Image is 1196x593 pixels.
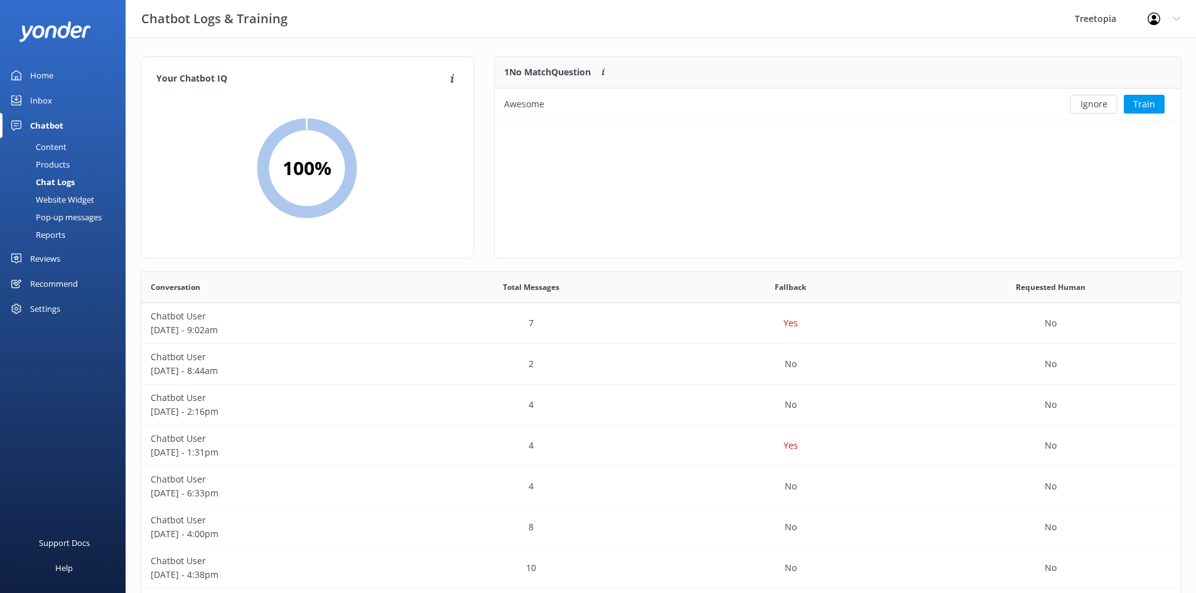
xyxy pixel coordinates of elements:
div: Settings [30,296,60,321]
div: Support Docs [39,530,90,555]
span: Requested Human [1016,281,1086,293]
p: [DATE] - 4:00pm [151,527,392,541]
p: 7 [529,316,534,330]
div: row [141,548,1180,589]
p: 4 [529,398,534,412]
button: Train [1124,95,1165,114]
p: No [785,520,797,534]
div: Recommend [30,271,78,296]
span: Fallback [775,281,806,293]
div: row [141,425,1180,466]
p: Chatbot User [151,350,392,364]
div: Reviews [30,246,60,271]
div: Home [30,63,53,88]
p: [DATE] - 1:31pm [151,446,392,459]
p: No [1045,357,1057,371]
p: [DATE] - 8:44am [151,364,392,378]
a: Website Widget [8,191,126,208]
p: No [1045,561,1057,575]
a: Content [8,138,126,156]
p: 8 [529,520,534,534]
p: Chatbot User [151,473,392,486]
h3: Chatbot Logs & Training [141,9,288,29]
p: 10 [526,561,536,575]
div: Chat Logs [8,173,75,191]
p: No [785,398,797,412]
p: Chatbot User [151,309,392,323]
div: Help [55,555,73,580]
div: row [141,303,1180,344]
p: No [1045,520,1057,534]
p: 2 [529,357,534,371]
div: Pop-up messages [8,208,102,226]
p: 1 No Match Question [504,65,591,79]
a: Pop-up messages [8,208,126,226]
p: [DATE] - 2:16pm [151,405,392,419]
div: row [141,507,1180,548]
p: Chatbot User [151,391,392,405]
p: [DATE] - 4:38pm [151,568,392,582]
p: No [785,479,797,493]
div: grid [495,88,1180,120]
p: Yes [784,439,798,452]
a: Reports [8,226,126,243]
span: Conversation [151,281,200,293]
button: Ignore [1070,95,1118,114]
p: No [1045,316,1057,330]
div: row [495,88,1180,120]
p: No [1045,479,1057,493]
p: [DATE] - 6:33pm [151,486,392,500]
h4: Your Chatbot IQ [156,72,446,86]
h2: 100 % [283,153,331,183]
div: Chatbot [30,113,63,138]
p: Chatbot User [151,554,392,568]
p: No [785,561,797,575]
p: [DATE] - 9:02am [151,323,392,337]
div: row [141,344,1180,385]
div: Inbox [30,88,52,113]
p: Chatbot User [151,513,392,527]
div: Awesome [504,97,544,111]
div: Reports [8,226,65,243]
p: No [1045,439,1057,452]
a: Products [8,156,126,173]
p: 4 [529,439,534,452]
p: No [1045,398,1057,412]
div: Website Widget [8,191,94,208]
p: 4 [529,479,534,493]
div: row [141,466,1180,507]
div: row [141,385,1180,425]
p: Chatbot User [151,432,392,446]
span: Total Messages [503,281,559,293]
p: No [785,357,797,371]
div: Products [8,156,70,173]
div: Content [8,138,67,156]
img: yonder-white-logo.png [19,21,91,42]
p: Yes [784,316,798,330]
a: Chat Logs [8,173,126,191]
